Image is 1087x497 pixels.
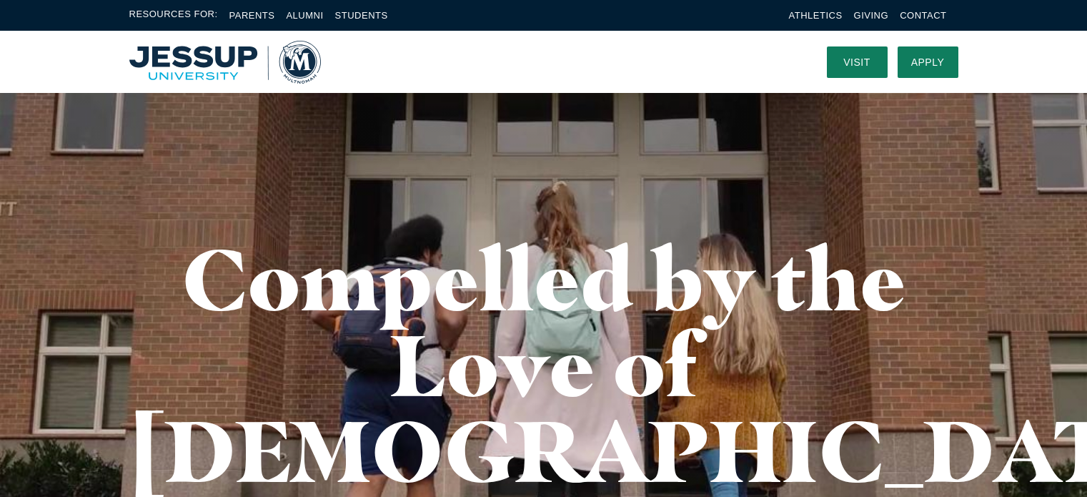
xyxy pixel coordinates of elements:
a: Students [335,10,388,21]
a: Home [129,41,321,84]
a: Alumni [286,10,323,21]
span: Resources For: [129,7,218,24]
a: Apply [898,46,958,78]
a: Contact [900,10,946,21]
a: Parents [229,10,275,21]
img: Multnomah University Logo [129,41,321,84]
a: Visit [827,46,888,78]
a: Giving [854,10,889,21]
a: Athletics [789,10,843,21]
h1: Compelled by the Love of [DEMOGRAPHIC_DATA] [129,236,958,493]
